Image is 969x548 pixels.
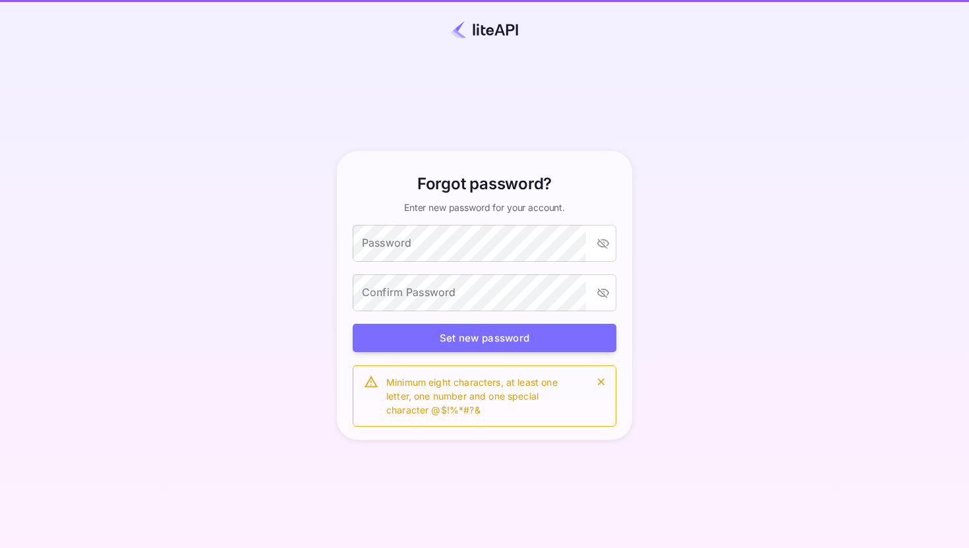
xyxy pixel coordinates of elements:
[386,370,581,422] div: Minimum eight characters, at least one letter, one number and one special character @$!%*#?&
[592,373,610,391] button: close
[591,281,615,305] button: toggle password visibility
[417,172,552,196] h6: Forgot password?
[450,21,519,38] img: liteapi
[591,231,615,255] button: toggle password visibility
[353,324,616,352] button: Set new password
[404,201,565,214] p: Enter new password for your account.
